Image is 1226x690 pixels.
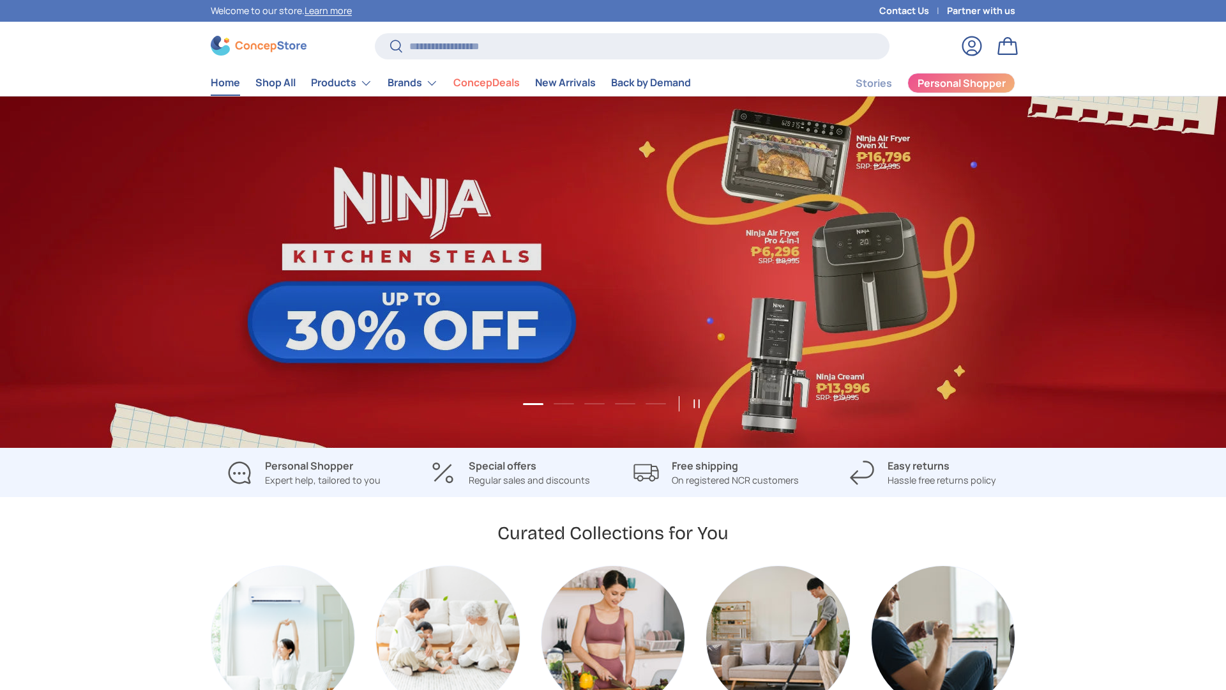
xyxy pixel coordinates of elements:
a: Personal Shopper [907,73,1015,93]
a: Special offers Regular sales and discounts [417,458,603,487]
p: Welcome to our store. [211,4,352,18]
a: Partner with us [947,4,1015,18]
nav: Secondary [825,70,1015,96]
span: Personal Shopper [918,78,1006,88]
summary: Products [303,70,380,96]
h2: Curated Collections for You [497,521,729,545]
p: Hassle free returns policy [888,473,996,487]
a: Free shipping On registered NCR customers [623,458,809,487]
a: Personal Shopper Expert help, tailored to you [211,458,397,487]
img: ConcepStore [211,36,306,56]
nav: Primary [211,70,691,96]
a: Contact Us [879,4,947,18]
summary: Brands [380,70,446,96]
a: New Arrivals [535,70,596,95]
a: Products [311,70,372,96]
strong: Personal Shopper [265,459,353,473]
a: Stories [856,71,892,96]
a: Easy returns Hassle free returns policy [829,458,1015,487]
a: Back by Demand [611,70,691,95]
a: Brands [388,70,438,96]
p: Expert help, tailored to you [265,473,381,487]
a: Shop All [255,70,296,95]
strong: Special offers [469,459,536,473]
a: Learn more [305,4,352,17]
strong: Free shipping [672,459,738,473]
a: ConcepDeals [453,70,520,95]
strong: Easy returns [888,459,950,473]
p: On registered NCR customers [672,473,799,487]
a: Home [211,70,240,95]
p: Regular sales and discounts [469,473,590,487]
